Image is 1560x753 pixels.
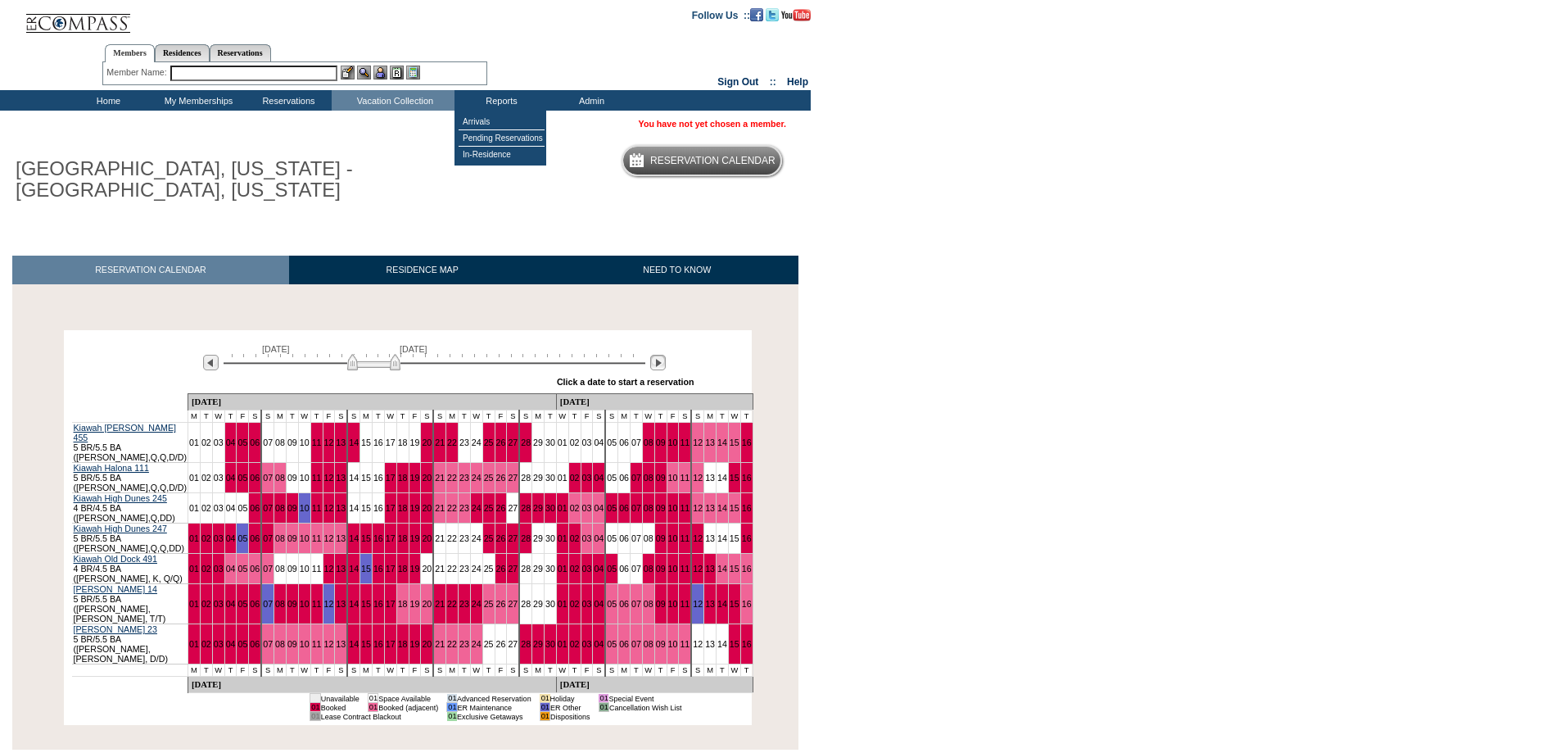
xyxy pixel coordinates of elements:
[214,503,224,513] a: 03
[410,473,420,483] a: 19
[496,599,506,609] a: 26
[730,533,739,543] a: 15
[570,564,580,574] a: 02
[237,503,247,513] a: 05
[74,463,149,473] a: Kiawah Halona 111
[668,438,678,447] a: 10
[447,599,457,609] a: 22
[717,473,727,483] a: 14
[570,438,580,447] a: 02
[435,564,445,574] a: 21
[105,44,155,62] a: Members
[508,473,518,483] a: 27
[349,564,359,574] a: 14
[336,438,346,447] a: 13
[619,438,629,447] a: 06
[237,438,247,447] a: 05
[214,533,224,543] a: 03
[287,533,297,543] a: 09
[521,533,531,543] a: 28
[155,44,210,61] a: Residences
[558,564,567,574] a: 01
[508,564,518,574] a: 27
[484,533,494,543] a: 25
[410,564,420,574] a: 19
[189,533,199,543] a: 01
[74,423,177,442] a: Kiawah [PERSON_NAME] 455
[619,503,629,513] a: 06
[287,599,297,609] a: 09
[361,503,371,513] a: 15
[386,503,396,513] a: 17
[336,533,346,543] a: 13
[656,473,666,483] a: 09
[250,564,260,574] a: 06
[533,473,543,483] a: 29
[361,599,371,609] a: 15
[766,9,779,19] a: Follow us on Twitter
[201,599,211,609] a: 02
[631,533,641,543] a: 07
[410,438,420,447] a: 19
[373,66,387,79] img: Impersonate
[484,503,494,513] a: 25
[263,503,273,513] a: 07
[203,355,219,370] img: Previous
[644,438,653,447] a: 08
[324,533,334,543] a: 12
[459,438,469,447] a: 23
[210,44,271,61] a: Reservations
[349,438,359,447] a: 14
[717,76,758,88] a: Sign Out
[336,564,346,574] a: 13
[459,533,469,543] a: 23
[435,473,445,483] a: 21
[189,564,199,574] a: 01
[250,599,260,609] a: 06
[472,564,482,574] a: 24
[705,503,715,513] a: 13
[349,599,359,609] a: 14
[189,503,199,513] a: 01
[656,438,666,447] a: 09
[435,503,445,513] a: 21
[693,473,703,483] a: 12
[373,503,383,513] a: 16
[472,503,482,513] a: 24
[312,473,322,483] a: 11
[705,564,715,574] a: 13
[287,564,297,574] a: 09
[521,438,531,447] a: 28
[74,584,157,594] a: [PERSON_NAME] 14
[300,438,310,447] a: 10
[730,438,739,447] a: 15
[373,533,383,543] a: 16
[750,8,763,21] img: Become our fan on Facebook
[656,503,666,513] a: 09
[472,533,482,543] a: 24
[545,473,555,483] a: 30
[607,599,617,609] a: 05
[237,564,247,574] a: 05
[263,599,273,609] a: 07
[242,90,332,111] td: Reservations
[275,473,285,483] a: 08
[312,438,322,447] a: 11
[61,90,151,111] td: Home
[594,564,604,574] a: 04
[558,533,567,543] a: 01
[570,533,580,543] a: 02
[349,473,359,483] a: 14
[226,503,236,513] a: 04
[582,533,592,543] a: 03
[263,473,273,483] a: 07
[398,503,408,513] a: 18
[214,438,224,447] a: 03
[594,533,604,543] a: 04
[680,438,690,447] a: 11
[398,599,408,609] a: 18
[189,473,199,483] a: 01
[730,473,739,483] a: 15
[226,438,236,447] a: 04
[582,503,592,513] a: 03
